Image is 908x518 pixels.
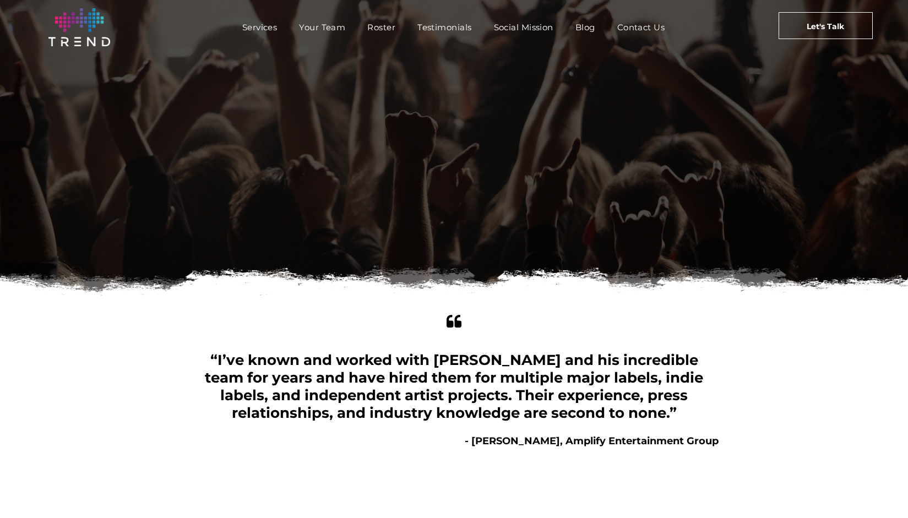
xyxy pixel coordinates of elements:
a: Services [231,19,289,35]
a: Testimonials [406,19,482,35]
span: “I’ve known and worked with [PERSON_NAME] and his incredible team for years and have hired them f... [205,351,703,422]
span: Let's Talk [807,13,844,40]
a: Contact Us [606,19,676,35]
a: Let's Talk [779,12,873,39]
b: - [PERSON_NAME], Amplify Entertainment Group [465,435,719,447]
a: Roster [356,19,406,35]
a: Your Team [288,19,356,35]
a: Social Mission [483,19,564,35]
a: Blog [564,19,606,35]
img: logo [48,8,110,46]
